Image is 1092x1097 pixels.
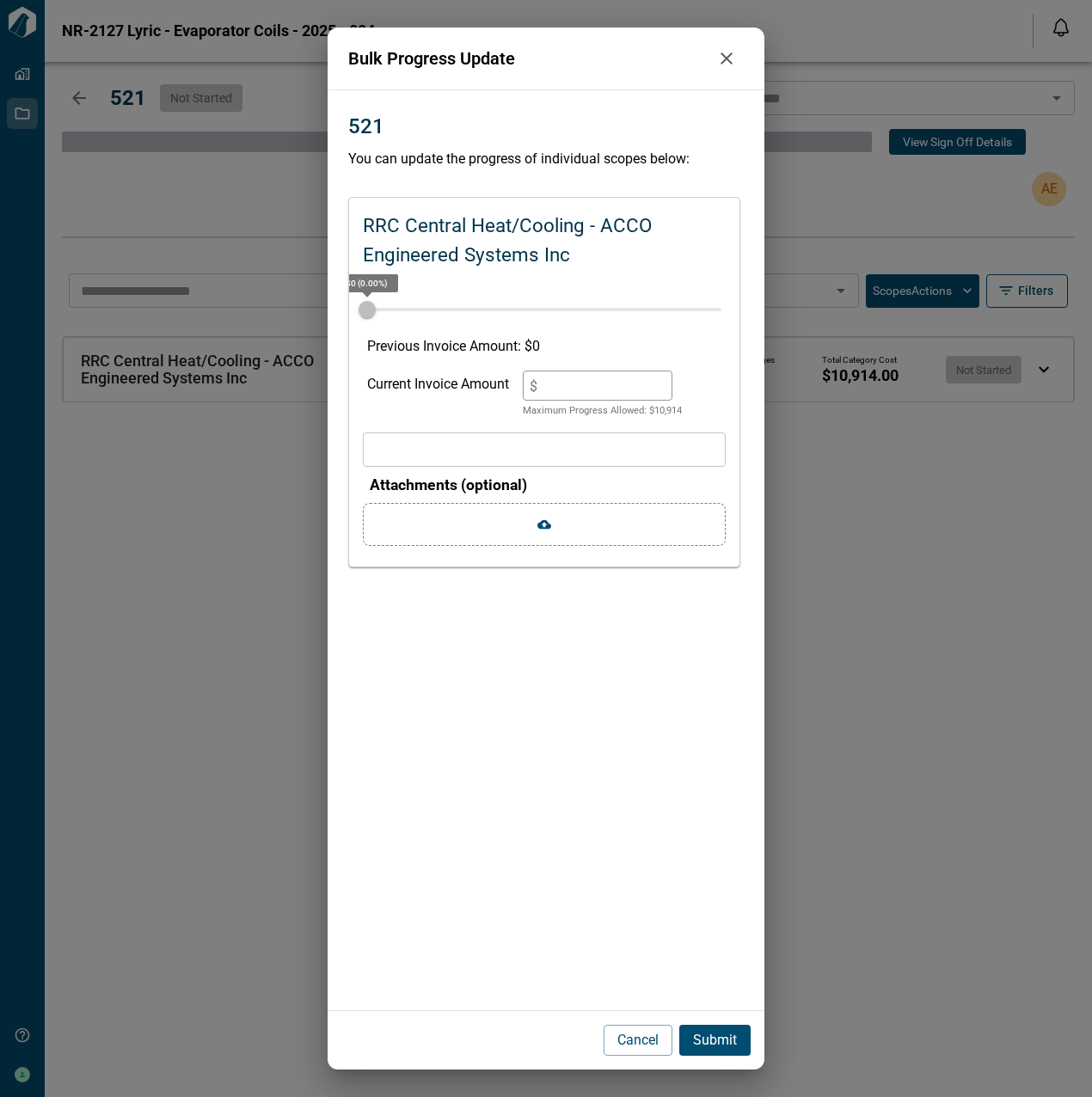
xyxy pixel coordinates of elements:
button: Submit [679,1025,751,1056]
p: 521 [348,111,384,142]
p: Maximum Progress Allowed: $ 10,914 [523,404,682,419]
p: Submit [693,1030,737,1051]
p: You can update the progress of individual scopes below: [348,149,744,169]
span: $ [530,377,537,394]
p: Cancel [617,1030,659,1051]
p: Attachments (optional) [370,474,726,496]
button: Cancel [604,1025,672,1056]
p: RRC Central Heat/Cooling - ACCO Engineered Systems Inc [363,211,726,269]
div: Current Invoice Amount [367,371,509,419]
p: Previous Invoice Amount: $ 0 [367,336,721,357]
p: Bulk Progress Update [348,46,709,71]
